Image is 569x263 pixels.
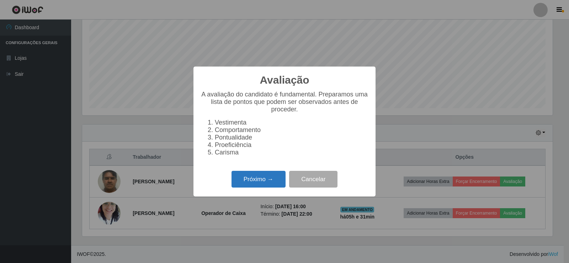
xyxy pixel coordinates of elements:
[215,119,368,126] li: Vestimenta
[232,171,286,188] button: Próximo →
[289,171,337,188] button: Cancelar
[201,91,368,113] p: A avaliação do candidato é fundamental. Preparamos uma lista de pontos que podem ser observados a...
[215,149,368,156] li: Carisma
[215,141,368,149] li: Proeficiência
[215,134,368,141] li: Pontualidade
[260,74,309,86] h2: Avaliação
[215,126,368,134] li: Comportamento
